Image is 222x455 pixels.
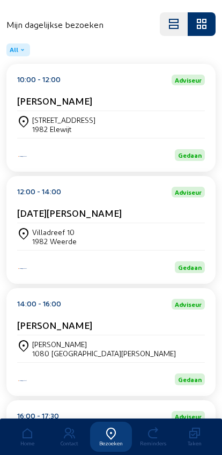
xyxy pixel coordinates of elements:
span: Gedaan [178,263,202,271]
div: 12:00 - 14:00 [17,187,61,197]
img: Energy Protect Ramen & Deuren [17,155,28,158]
span: Gedaan [178,151,202,159]
div: 1982 Weerde [32,237,77,246]
span: Adviseur [175,77,202,83]
a: Taken [174,422,216,452]
h4: Mijn dagelijkse bezoeken [6,19,103,30]
div: Villadreef 10 [32,227,77,237]
a: Contact [48,422,90,452]
img: Energy Protect Ramen & Deuren [17,379,28,382]
div: 16:00 - 17:30 [17,411,59,422]
a: Bezoeken [90,422,132,452]
cam-card-title: [PERSON_NAME] [17,319,92,331]
cam-card-title: [PERSON_NAME] [17,95,92,106]
div: 1982 Elewijt [32,124,95,134]
span: Adviseur [175,189,202,195]
cam-card-title: [DATE][PERSON_NAME] [17,207,122,218]
div: [PERSON_NAME] [32,340,176,349]
div: Home [6,440,48,446]
span: All [10,46,18,54]
div: Contact [48,440,90,446]
div: 1080 [GEOGRAPHIC_DATA][PERSON_NAME] [32,349,176,358]
div: 10:00 - 12:00 [17,75,61,85]
div: 14:00 - 16:00 [17,299,61,310]
span: Adviseur [175,413,202,420]
span: Gedaan [178,376,202,383]
img: Energy Protect Ramen & Deuren [17,267,28,270]
div: [STREET_ADDRESS] [32,115,95,124]
div: Bezoeken [90,440,132,446]
a: Reminders [132,422,174,452]
div: Taken [174,440,216,446]
span: Adviseur [175,301,202,307]
div: Reminders [132,440,174,446]
a: Home [6,422,48,452]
